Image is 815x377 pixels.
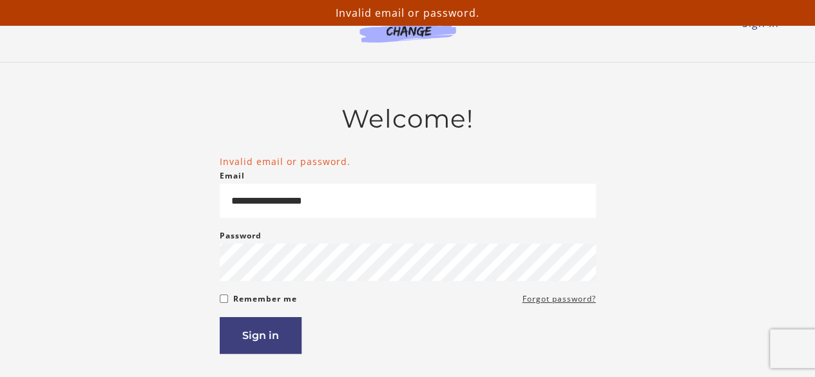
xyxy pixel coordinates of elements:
[220,155,596,168] li: Invalid email or password.
[5,5,810,21] p: Invalid email or password.
[523,291,596,307] a: Forgot password?
[233,291,297,307] label: Remember me
[220,168,245,184] label: Email
[346,13,470,43] img: Agents of Change Logo
[220,104,596,134] h2: Welcome!
[220,228,262,244] label: Password
[220,317,302,354] button: Sign in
